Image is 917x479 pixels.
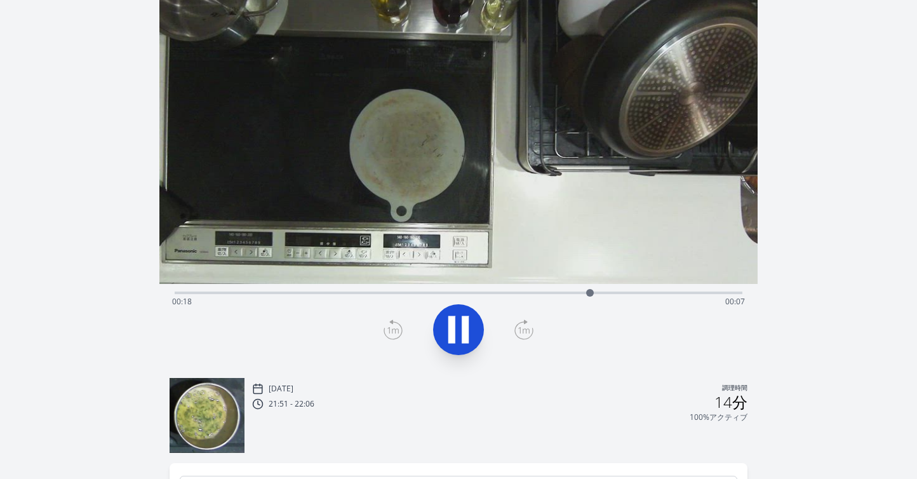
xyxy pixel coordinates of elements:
[170,378,244,453] img: 250920125233_thumb.jpeg
[722,384,747,392] font: 調理時間
[690,412,747,422] font: 100%アクティブ
[714,391,747,412] font: 14分
[269,398,314,409] font: 21:51 - 22:06
[725,296,745,307] span: 00:07
[269,383,293,394] font: [DATE]
[172,296,192,307] span: 00:18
